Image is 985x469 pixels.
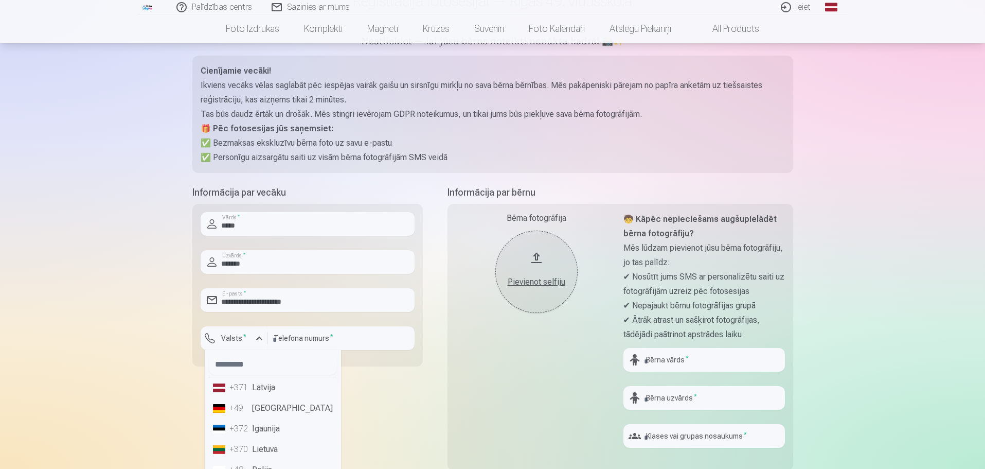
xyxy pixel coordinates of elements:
[201,136,785,150] p: ✅ Bezmaksas ekskluzīvu bērna foto uz savu e-pastu
[201,326,267,350] button: Valsts*
[229,443,250,456] div: +370
[623,299,785,313] p: ✔ Nepajaukt bērnu fotogrāfijas grupā
[201,78,785,107] p: Ikviens vecāks vēlas saglabāt pēc iespējas vairāk gaišu un sirsnīgu mirkļu no sava bērna bērnības...
[229,423,250,435] div: +372
[410,14,462,43] a: Krūzes
[462,14,516,43] a: Suvenīri
[516,14,597,43] a: Foto kalendāri
[684,14,772,43] a: All products
[192,185,423,200] h5: Informācija par vecāku
[201,107,785,121] p: Tas būs daudz ērtāk un drošāk. Mēs stingri ievērojam GDPR noteikumus, un tikai jums būs piekļuve ...
[292,14,355,43] a: Komplekti
[201,66,271,76] strong: Cienījamie vecāki!
[229,381,250,394] div: +371
[456,212,617,224] div: Bērna fotogrāfija
[209,377,337,398] li: Latvija
[623,214,777,238] strong: 🧒 Kāpēc nepieciešams augšupielādēt bērna fotogrāfiju?
[209,398,337,419] li: [GEOGRAPHIC_DATA]
[355,14,410,43] a: Magnēti
[229,402,250,414] div: +49
[495,231,578,313] button: Pievienot selfiju
[209,419,337,439] li: Igaunija
[217,333,250,343] label: Valsts
[201,150,785,165] p: ✅ Personīgu aizsargātu saiti uz visām bērna fotogrāfijām SMS veidā
[597,14,684,43] a: Atslēgu piekariņi
[201,124,333,133] strong: 🎁 Pēc fotosesijas jūs saņemsiet:
[447,185,793,200] h5: Informācija par bērnu
[142,4,153,10] img: /fa1
[213,14,292,43] a: Foto izdrukas
[623,241,785,270] p: Mēs lūdzam pievienot jūsu bērna fotogrāfiju, jo tas palīdz:
[506,276,567,288] div: Pievienot selfiju
[623,313,785,342] p: ✔ Ātrāk atrast un sašķirot fotogrāfijas, tādējādi paātrinot apstrādes laiku
[209,439,337,460] li: Lietuva
[623,270,785,299] p: ✔ Nosūtīt jums SMS ar personalizētu saiti uz fotogrāfijām uzreiz pēc fotosesijas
